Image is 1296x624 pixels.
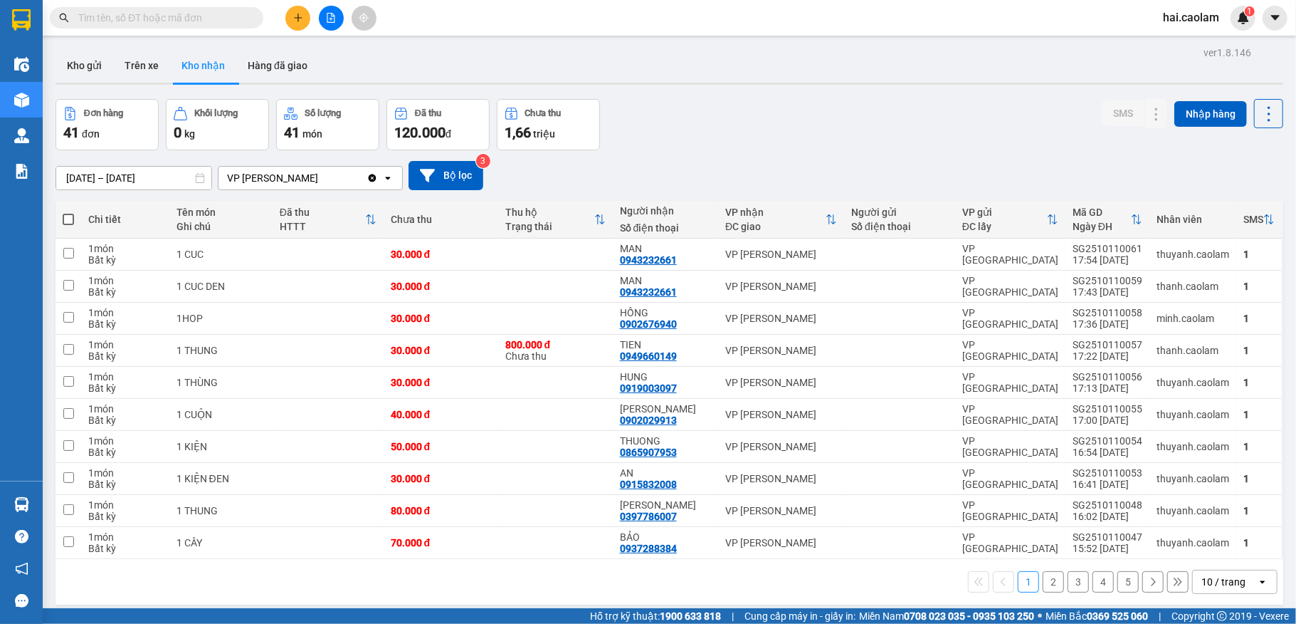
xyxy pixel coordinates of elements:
[386,99,490,150] button: Đã thu120.000đ
[1243,281,1275,292] div: 1
[725,505,837,516] div: VP [PERSON_NAME]
[391,537,491,548] div: 70.000 đ
[1043,571,1064,593] button: 2
[620,339,711,350] div: TIEN
[177,537,265,548] div: 1 CÂY
[620,447,677,458] div: 0865907953
[293,13,303,23] span: plus
[391,505,491,516] div: 80.000 đ
[725,207,826,218] div: VP nhận
[177,281,265,292] div: 1 CUC DEN
[660,610,721,622] strong: 1900 633 818
[725,249,837,260] div: VP [PERSON_NAME]
[962,221,1047,232] div: ĐC lấy
[620,205,711,217] div: Người nhận
[1065,201,1149,239] th: Toggle SortBy
[725,441,837,452] div: VP [PERSON_NAME]
[962,339,1058,362] div: VP [GEOGRAPHIC_DATA]
[1263,6,1287,31] button: caret-down
[409,161,483,190] button: Bộ lọc
[744,608,855,624] span: Cung cấp máy in - giấy in:
[302,128,322,140] span: món
[170,48,236,83] button: Kho nhận
[1102,100,1144,126] button: SMS
[382,172,394,184] svg: open
[1157,281,1229,292] div: thanh.caolam
[56,48,113,83] button: Kho gửi
[620,286,677,298] div: 0943232661
[1201,575,1245,589] div: 10 / trang
[505,339,606,350] div: 800.000 đ
[725,409,837,420] div: VP [PERSON_NAME]
[1073,479,1142,490] div: 16:41 [DATE]
[505,207,594,218] div: Thu hộ
[280,221,365,232] div: HTTT
[88,479,162,490] div: Bất kỳ
[284,124,300,141] span: 41
[88,350,162,362] div: Bất kỳ
[1243,505,1275,516] div: 1
[1157,214,1229,225] div: Nhân viên
[177,409,265,420] div: 1 CUỘN
[1073,499,1142,511] div: SG2510110048
[174,124,181,141] span: 0
[394,124,446,141] span: 120.000
[14,93,29,108] img: warehouse-icon
[88,435,162,447] div: 1 món
[88,467,162,479] div: 1 món
[1243,441,1275,452] div: 1
[1073,447,1142,458] div: 16:54 [DATE]
[1157,441,1229,452] div: thuyanh.caolam
[620,531,711,543] div: BẢO
[88,286,162,298] div: Bất kỳ
[962,467,1058,490] div: VP [GEOGRAPHIC_DATA]
[1073,467,1142,479] div: SG2510110053
[1236,201,1282,239] th: Toggle SortBy
[88,531,162,543] div: 1 món
[15,594,28,608] span: message
[620,275,711,286] div: MAN
[505,339,606,362] div: Chưa thu
[962,243,1058,266] div: VP [GEOGRAPHIC_DATA]
[367,172,378,184] svg: Clear value
[962,531,1058,554] div: VP [GEOGRAPHIC_DATA]
[1092,571,1114,593] button: 4
[725,537,837,548] div: VP [PERSON_NAME]
[620,350,677,362] div: 0949660149
[236,48,319,83] button: Hàng đã giao
[88,214,162,225] div: Chi tiết
[1159,608,1161,624] span: |
[725,221,826,232] div: ĐC giao
[391,313,491,324] div: 30.000 đ
[620,307,711,318] div: HỒNG
[166,99,269,150] button: Khối lượng0kg
[1073,243,1142,254] div: SG2510110061
[391,409,491,420] div: 40.000 đ
[1073,318,1142,330] div: 17:36 [DATE]
[904,610,1034,622] strong: 0708 023 035 - 0935 103 250
[620,479,677,490] div: 0915832008
[620,254,677,266] div: 0943232661
[1157,249,1229,260] div: thuyanh.caolam
[177,345,265,356] div: 1 THUNG
[352,6,376,31] button: aim
[505,221,594,232] div: Trạng thái
[88,499,162,511] div: 1 món
[498,201,613,239] th: Toggle SortBy
[320,171,321,185] input: Selected VP Phan Thiết.
[533,128,555,140] span: triệu
[1243,313,1275,324] div: 1
[859,608,1034,624] span: Miền Nam
[955,201,1065,239] th: Toggle SortBy
[391,345,491,356] div: 30.000 đ
[14,128,29,143] img: warehouse-icon
[82,128,100,140] span: đơn
[1152,9,1231,26] span: hai.caolam
[305,108,341,118] div: Số lượng
[1073,207,1131,218] div: Mã GD
[415,108,441,118] div: Đã thu
[1257,576,1268,588] svg: open
[88,254,162,266] div: Bất kỳ
[505,124,531,141] span: 1,66
[732,608,734,624] span: |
